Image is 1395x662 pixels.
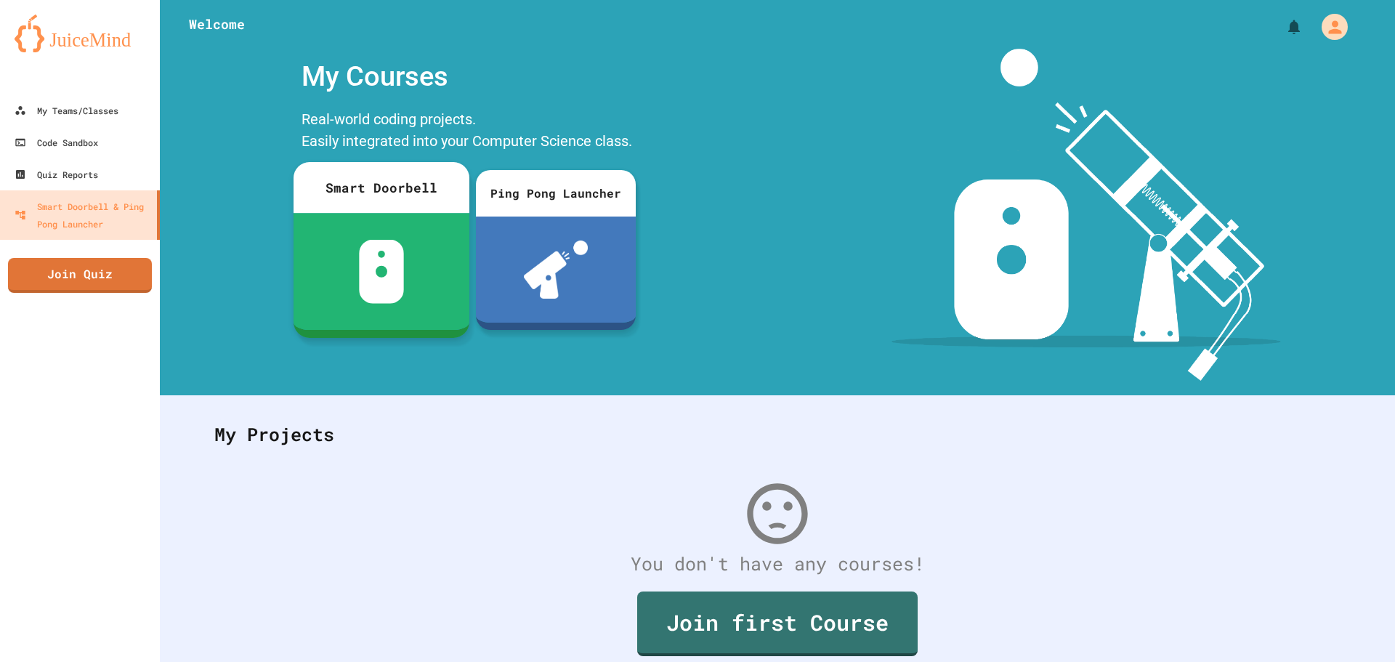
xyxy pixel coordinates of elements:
[1258,15,1306,39] div: My Notifications
[15,166,98,183] div: Quiz Reports
[200,550,1355,578] div: You don't have any courses!
[1306,10,1351,44] div: My Account
[637,592,918,656] a: Join first Course
[476,170,636,217] div: Ping Pong Launcher
[891,49,1281,381] img: banner-image-my-projects.png
[8,258,152,293] a: Join Quiz
[359,240,405,304] img: sdb-white.svg
[294,162,469,213] div: Smart Doorbell
[15,198,151,233] div: Smart Doorbell & Ping Pong Launcher
[200,406,1355,463] div: My Projects
[15,102,118,119] div: My Teams/Classes
[15,15,145,52] img: logo-orange.svg
[15,134,98,151] div: Code Sandbox
[524,241,589,299] img: ppl-with-ball.png
[294,49,643,105] div: My Courses
[294,105,643,159] div: Real-world coding projects. Easily integrated into your Computer Science class.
